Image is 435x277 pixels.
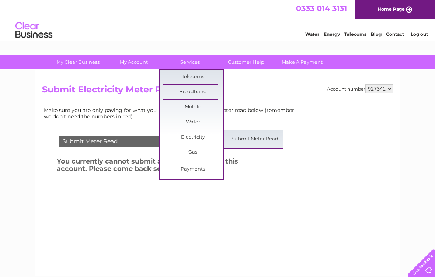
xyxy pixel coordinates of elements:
div: Clear Business is a trading name of Verastar Limited (registered in [GEOGRAPHIC_DATA] No. 3667643... [44,4,392,36]
a: Log out [411,31,428,37]
a: My Clear Business [48,55,108,69]
a: Customer Help [216,55,276,69]
a: Water [163,115,223,130]
a: Payments [163,162,223,177]
a: Mobile [163,100,223,115]
a: Electricity [163,130,223,145]
a: Energy [324,31,340,37]
a: Blog [371,31,382,37]
a: Contact [386,31,404,37]
a: Telecoms [163,70,223,84]
a: Telecoms [344,31,366,37]
img: logo.png [15,19,53,42]
a: Broadband [163,85,223,99]
a: 0333 014 3131 [296,4,347,13]
h2: Submit Electricity Meter Read [42,84,393,98]
a: Submit Meter Read [225,132,285,147]
a: Water [305,31,319,37]
a: My Account [104,55,164,69]
a: Gas [163,145,223,160]
div: Account number [327,84,393,93]
a: Make A Payment [272,55,333,69]
a: Services [160,55,220,69]
h3: You currently cannot submit a meter reading on this account. Please come back soon! [57,156,266,176]
div: Submit Meter Read [59,136,247,147]
td: Make sure you are only paying for what you use. Simply enter your meter read below (remember we d... [42,105,300,121]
